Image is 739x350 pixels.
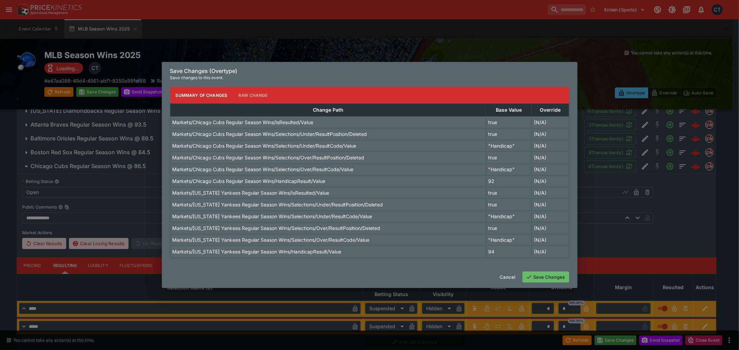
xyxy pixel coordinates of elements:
p: Markets/Chicago Cubs Regular Season Wins/Selections/Over/ResultPosition/Deleted [173,154,364,161]
td: (N/A) [532,211,569,222]
th: Base Value [486,104,532,117]
td: true [486,128,532,140]
p: Markets/[US_STATE] Yankees Regular Season Wins/HandicapResult/Value [173,248,342,255]
p: Markets/Chicago Cubs Regular Season Wins/Selections/Under/ResultCode/Value [173,142,357,149]
button: Raw Change [233,87,273,103]
td: (N/A) [532,117,569,128]
td: true [486,222,532,234]
p: Save changes to this event. [170,74,569,81]
td: 94 [486,246,532,258]
td: (N/A) [532,234,569,246]
p: Markets/Chicago Cubs Regular Season Wins/IsResulted/Value [173,119,314,126]
p: Markets/[US_STATE] Yankees Regular Season Wins/IsResulted/Value [173,189,329,196]
th: Change Path [170,104,486,117]
td: (N/A) [532,222,569,234]
td: (N/A) [532,152,569,164]
td: (N/A) [532,140,569,152]
h6: Save Changes (Overtype) [170,67,569,75]
td: 92 [486,175,532,187]
button: Summary of Changes [170,87,233,103]
td: (N/A) [532,187,569,199]
button: Cancel [496,271,520,283]
td: (N/A) [532,164,569,175]
td: true [486,152,532,164]
td: true [486,117,532,128]
p: Markets/[US_STATE] Yankees Regular Season Wins/Selections/Under/ResultPosition/Deleted [173,201,383,208]
p: Markets/[US_STATE] Yankees Regular Season Wins/Selections/Under/ResultCode/Value [173,213,372,220]
td: "Handicap" [486,211,532,222]
p: Markets/[US_STATE] Yankees Regular Season Wins/Selections/Over/ResultCode/Value [173,236,370,243]
td: (N/A) [532,128,569,140]
td: "Handicap" [486,234,532,246]
td: true [486,199,532,211]
td: (N/A) [532,199,569,211]
p: Markets/Chicago Cubs Regular Season Wins/HandicapResult/Value [173,177,326,185]
td: "Handicap" [486,140,532,152]
button: Save Changes [522,271,569,283]
td: (N/A) [532,175,569,187]
p: Markets/Chicago Cubs Regular Season Wins/Selections/Under/ResultPosition/Deleted [173,130,367,138]
th: Override [532,104,569,117]
p: Markets/Chicago Cubs Regular Season Wins/Selections/Over/ResultCode/Value [173,166,354,173]
td: (N/A) [532,246,569,258]
p: Markets/[US_STATE] Yankees Regular Season Wins/Selections/Over/ResultPosition/Deleted [173,224,380,232]
td: "Handicap" [486,164,532,175]
td: true [486,187,532,199]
